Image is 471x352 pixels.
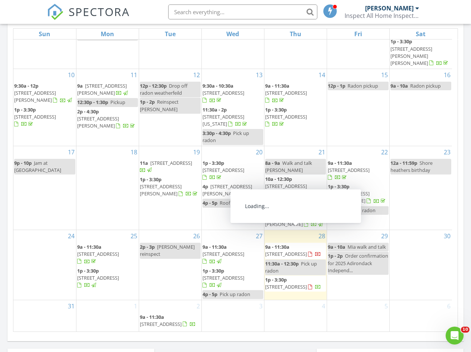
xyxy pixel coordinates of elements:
[446,300,452,312] a: Go to September 6, 2025
[201,300,264,346] td: Go to September 3, 2025
[77,107,138,131] a: 2p - 4:30p [STREET_ADDRESS][PERSON_NAME]
[348,82,378,89] span: Radon pickup
[13,146,76,230] td: Go to August 17, 2025
[77,108,99,115] span: 2p - 4:30p
[202,251,244,257] span: [STREET_ADDRESS]
[317,230,327,242] a: Go to August 28, 2025
[390,38,449,66] a: 1p - 3:30p [STREET_ADDRESS][PERSON_NAME][PERSON_NAME]
[139,230,201,300] td: Go to August 26, 2025
[389,230,452,300] td: Go to August 30, 2025
[77,243,101,250] span: 9a - 11:30a
[192,146,201,158] a: Go to August 19, 2025
[132,300,139,312] a: Go to September 1, 2025
[328,252,343,259] span: 1p - 2p
[140,98,179,112] span: Reinspect [PERSON_NAME]
[254,69,264,81] a: Go to August 13, 2025
[66,230,76,242] a: Go to August 24, 2025
[265,82,289,89] span: 9a - 11:30a
[76,69,139,146] td: Go to August 11, 2025
[390,45,432,66] span: [STREET_ADDRESS][PERSON_NAME][PERSON_NAME]
[383,300,389,312] a: Go to September 5, 2025
[328,183,387,204] a: 1p - 3:30p [STREET_ADDRESS][PERSON_NAME]
[327,69,389,146] td: Go to August 15, 2025
[192,230,201,242] a: Go to August 26, 2025
[140,175,201,199] a: 1p - 3:30p [STREET_ADDRESS][PERSON_NAME]
[140,176,199,197] a: 1p - 3:30p [STREET_ADDRESS][PERSON_NAME]
[327,230,389,300] td: Go to August 29, 2025
[201,146,264,230] td: Go to August 20, 2025
[202,274,244,281] span: [STREET_ADDRESS]
[14,106,36,113] span: 1p - 3:30p
[202,160,244,180] a: 1p - 3:30p [STREET_ADDRESS]
[77,267,138,290] a: 1p - 3:30p [STREET_ADDRESS]
[265,176,307,197] a: 10a - 12:30p [STREET_ADDRESS]
[129,146,139,158] a: Go to August 18, 2025
[389,69,452,146] td: Go to August 16, 2025
[265,113,307,120] span: [STREET_ADDRESS]
[317,146,327,158] a: Go to August 21, 2025
[140,321,182,327] span: [STREET_ADDRESS]
[328,252,388,273] span: Order confirmation for 2025 Adirondack Independ...
[14,106,75,129] a: 1p - 3:30p [STREET_ADDRESS]
[202,82,263,105] a: 9:30a - 10:30a [STREET_ADDRESS]
[254,146,264,158] a: Go to August 20, 2025
[265,106,287,113] span: 1p - 3:30p
[139,300,201,346] td: Go to September 2, 2025
[77,99,108,106] span: 12:30p - 1:30p
[140,176,161,183] span: 1p - 3:30p
[202,167,244,173] span: [STREET_ADDRESS]
[265,199,287,206] span: 2p - 4:30p
[202,183,252,197] span: [STREET_ADDRESS][PERSON_NAME]
[264,230,327,300] td: Go to August 28, 2025
[380,69,389,81] a: Go to August 15, 2025
[265,243,326,259] a: 9a - 11:30a [STREET_ADDRESS]
[77,82,127,96] span: [STREET_ADDRESS][PERSON_NAME]
[414,29,427,39] a: Saturday
[139,69,201,146] td: Go to August 12, 2025
[202,130,249,144] span: Pick up radon
[265,82,326,105] a: 9a - 11:30a [STREET_ADDRESS]
[265,106,326,129] a: 1p - 3:30p [STREET_ADDRESS]
[14,160,61,173] span: Jam at [GEOGRAPHIC_DATA]
[14,82,73,103] a: 9:30a - 12p [STREET_ADDRESS][PERSON_NAME]
[77,108,136,129] a: 2p - 4:30p [STREET_ADDRESS][PERSON_NAME]
[390,160,417,166] span: 12a - 11:59p
[140,98,155,105] span: 1p - 2p
[328,159,389,182] a: 9a - 11:30a [STREET_ADDRESS]
[140,159,201,175] a: 11a [STREET_ADDRESS]
[380,146,389,158] a: Go to August 22, 2025
[327,146,389,230] td: Go to August 22, 2025
[345,12,419,19] div: Inspect All Home Inspections LLC
[328,167,370,173] span: [STREET_ADDRESS]
[328,207,343,214] span: 4p - 5p
[140,313,201,329] a: 9a - 11:30a [STREET_ADDRESS]
[265,276,287,283] span: 1p - 3:30p
[129,230,139,242] a: Go to August 25, 2025
[317,69,327,81] a: Go to August 14, 2025
[99,29,116,39] a: Monday
[390,38,412,45] span: 1p - 3:30p
[265,175,326,198] a: 10a - 12:30p [STREET_ADDRESS]
[265,260,299,267] span: 11:30a - 12:30p
[66,146,76,158] a: Go to August 17, 2025
[202,183,208,190] span: 4p
[442,230,452,242] a: Go to August 30, 2025
[265,82,307,103] a: 9a - 11:30a [STREET_ADDRESS]
[77,267,99,274] span: 1p - 3:30p
[380,230,389,242] a: Go to August 29, 2025
[140,183,182,197] span: [STREET_ADDRESS][PERSON_NAME]
[77,82,129,96] a: 9a [STREET_ADDRESS][PERSON_NAME]
[140,243,195,257] span: [PERSON_NAME] reinspect
[265,89,307,96] span: [STREET_ADDRESS]
[264,69,327,146] td: Go to August 14, 2025
[168,4,317,19] input: Search everything...
[202,106,248,127] a: 11:30a - 2p [STREET_ADDRESS][US_STATE]
[202,243,263,266] a: 9a - 11:30a [STREET_ADDRESS]
[37,29,52,39] a: Sunday
[220,199,254,206] span: Roof inspection
[140,82,167,89] span: 12p - 12:30p
[14,82,75,105] a: 9:30a - 12p [STREET_ADDRESS][PERSON_NAME]
[389,146,452,230] td: Go to August 23, 2025
[220,291,250,298] span: Pick up radon
[345,207,376,214] span: Pick up radon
